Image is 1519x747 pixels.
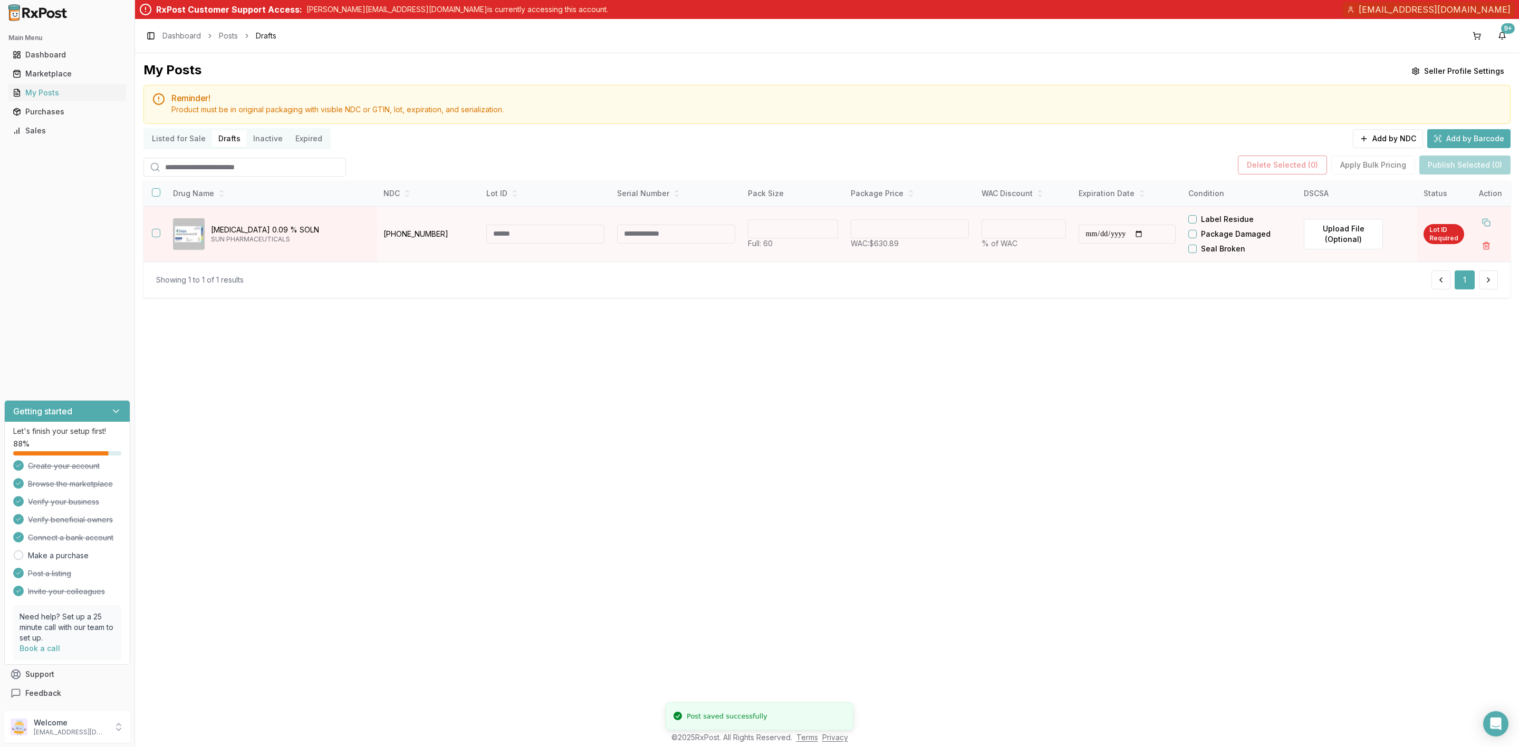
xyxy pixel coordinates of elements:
p: [PERSON_NAME][EMAIL_ADDRESS][DOMAIN_NAME] is currently accessing this account. [306,4,608,15]
p: [MEDICAL_DATA] 0.09 % SOLN [211,225,369,235]
a: Sales [8,121,126,140]
button: Purchases [4,103,130,120]
span: Feedback [25,688,61,699]
button: Drafts [212,130,247,147]
span: Drafts [256,31,276,41]
p: Welcome [34,717,107,728]
div: Post saved successfully [687,711,767,722]
span: WAC: $630.89 [851,239,899,248]
a: Dashboard [8,45,126,64]
button: Add by Barcode [1427,129,1511,148]
a: Privacy [822,733,848,742]
th: Action [1470,181,1511,206]
a: Make a purchase [28,550,89,561]
button: Expired [289,130,329,147]
button: Inactive [247,130,289,147]
div: My Posts [143,62,201,81]
h2: Main Menu [8,34,126,42]
div: Drug Name [173,188,369,199]
span: % of WAC [982,239,1017,248]
button: Duplicate [1477,213,1496,232]
div: My Posts [13,88,122,98]
div: NDC [383,188,474,199]
th: Pack Size [742,181,845,206]
a: Marketplace [8,64,126,83]
button: Marketplace [4,65,130,82]
label: Upload File (Optional) [1304,219,1383,249]
a: My Posts [8,83,126,102]
label: Seal Broken [1201,244,1245,254]
div: Lot ID [486,188,604,199]
span: Full: 60 [748,239,773,248]
h3: Getting started [13,405,72,418]
span: 88 % [13,439,30,449]
div: WAC Discount [982,188,1066,199]
img: RxPost Logo [4,4,72,21]
th: Condition [1182,181,1297,206]
button: Delete [1477,236,1496,255]
span: Post a listing [28,568,71,579]
button: Add by NDC [1353,129,1423,148]
a: Book a call [20,644,60,653]
p: Need help? Set up a 25 minute call with our team to set up. [20,612,115,643]
div: Lot ID Required [1424,224,1464,244]
button: Support [4,665,130,684]
div: Showing 1 to 1 of 1 results [156,275,244,285]
img: User avatar [11,719,27,735]
div: Package Price [851,188,969,199]
a: Terms [796,733,818,742]
p: [PHONE_NUMBER] [383,229,474,239]
p: Let's finish your setup first! [13,426,121,436]
div: Marketplace [13,69,122,79]
span: Verify your business [28,497,99,507]
label: Package Damaged [1201,229,1271,239]
th: DSCSA [1297,181,1417,206]
p: [EMAIL_ADDRESS][DOMAIN_NAME] [34,728,107,736]
button: My Posts [4,84,130,101]
span: Invite your colleagues [28,586,105,597]
button: Sales [4,122,130,139]
div: Expiration Date [1079,188,1176,199]
div: Product must be in original packaging with visible NDC or GTIN, lot, expiration, and serialization. [171,104,1502,115]
div: Purchases [13,106,122,117]
img: Cequa 0.09 % SOLN [173,218,205,250]
button: Listed for Sale [146,130,212,147]
th: Status [1417,181,1470,206]
label: Label Residue [1201,214,1254,225]
div: Dashboard [13,50,122,60]
span: Verify beneficial owners [28,515,113,525]
a: Purchases [8,102,126,121]
div: RxPost Customer Support Access: [156,3,302,16]
div: Sales [13,125,122,136]
div: Open Intercom Messenger [1483,711,1508,736]
span: Create your account [28,461,100,471]
span: Connect a bank account [28,532,113,543]
a: Dashboard [162,31,201,41]
div: 9+ [1501,23,1515,34]
span: Browse the marketplace [28,479,113,489]
h5: Reminder! [171,94,1502,102]
div: Serial Number [617,188,735,199]
p: SUN PHARMACEUTICALS [211,235,369,244]
button: 9+ [1494,27,1511,44]
nav: breadcrumb [162,31,276,41]
button: Feedback [4,684,130,703]
button: Dashboard [4,46,130,63]
button: 1 [1455,270,1475,289]
button: Seller Profile Settings [1405,62,1511,81]
span: [EMAIL_ADDRESS][DOMAIN_NAME] [1359,3,1511,16]
a: Posts [219,31,238,41]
